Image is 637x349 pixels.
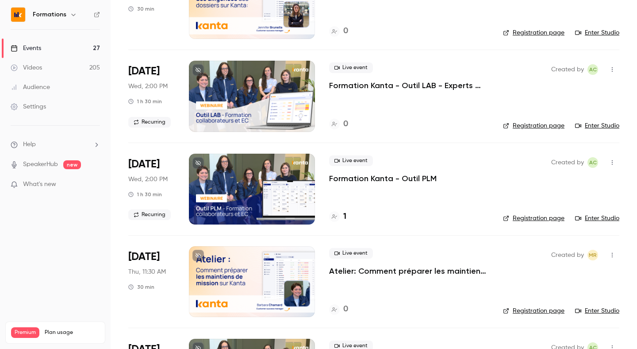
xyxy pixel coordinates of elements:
span: [DATE] [128,64,160,78]
span: Wed, 2:00 PM [128,175,168,184]
span: Help [23,140,36,149]
div: 1 h 30 min [128,98,162,105]
span: What's new [23,180,56,189]
div: Sep 25 Thu, 11:30 AM (Europe/Paris) [128,246,175,317]
span: AC [589,157,597,168]
a: Registration page [503,28,564,37]
a: 1 [329,211,346,223]
span: Premium [11,327,39,338]
div: Sep 24 Wed, 2:00 PM (Europe/Paris) [128,61,175,132]
a: Registration page [503,121,564,130]
div: Sep 24 Wed, 2:00 PM (Europe/Paris) [128,154,175,225]
span: Marion Roquet [587,250,598,260]
a: Formation Kanta - Outil LAB - Experts Comptables & Collaborateurs [329,80,489,91]
a: Registration page [503,306,564,315]
a: Registration page [503,214,564,223]
div: Videos [11,63,42,72]
iframe: Noticeable Trigger [89,181,100,189]
h4: 0 [343,25,348,37]
span: AC [589,64,597,75]
a: 0 [329,303,348,315]
div: Settings [11,102,46,111]
span: Anaïs Cachelou [587,64,598,75]
span: [DATE] [128,157,160,171]
a: Atelier: Comment préparer les maintiens de missions sur KANTA ? [329,266,489,276]
span: Live event [329,155,373,166]
span: Created by [551,157,584,168]
span: Plan usage [45,329,100,336]
a: 0 [329,118,348,130]
h4: 0 [343,118,348,130]
h4: 1 [343,211,346,223]
span: new [63,160,81,169]
a: SpeakerHub [23,160,58,169]
span: Recurring [128,209,171,220]
div: 30 min [128,283,154,291]
span: Wed, 2:00 PM [128,82,168,91]
span: Recurring [128,117,171,128]
div: 1 h 30 min [128,191,162,198]
span: Live event [329,248,373,259]
a: Enter Studio [575,28,619,37]
li: help-dropdown-opener [11,140,100,149]
img: Formations [11,8,25,22]
div: 30 min [128,5,154,12]
div: Events [11,44,41,53]
a: Enter Studio [575,121,619,130]
a: Enter Studio [575,214,619,223]
span: MR [589,250,597,260]
span: [DATE] [128,250,160,264]
a: 0 [329,25,348,37]
span: Created by [551,250,584,260]
a: Enter Studio [575,306,619,315]
a: Formation Kanta - Outil PLM [329,173,437,184]
h6: Formations [33,10,66,19]
span: Thu, 11:30 AM [128,268,166,276]
div: Audience [11,83,50,92]
h4: 0 [343,303,348,315]
span: Anaïs Cachelou [587,157,598,168]
span: Created by [551,64,584,75]
span: Live event [329,62,373,73]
